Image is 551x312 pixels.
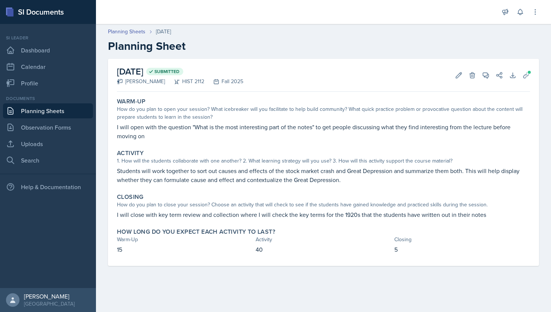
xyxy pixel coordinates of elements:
a: Calendar [3,59,93,74]
a: Uploads [3,136,93,151]
div: [DATE] [156,28,171,36]
div: Documents [3,95,93,102]
h2: Planning Sheet [108,39,539,53]
p: I will open with the question "What is the most interesting part of the notes" to get people disc... [117,122,530,140]
div: Help & Documentation [3,179,93,194]
a: Dashboard [3,43,93,58]
p: I will close with key term review and collection where I will check the key terms for the 1920s t... [117,210,530,219]
a: Search [3,153,93,168]
div: [PERSON_NAME] [117,78,165,85]
div: 1. How will the students collaborate with one another? 2. What learning strategy will you use? 3.... [117,157,530,165]
p: Students will work together to sort out causes and effects of the stock market crash and Great De... [117,166,530,184]
label: How long do you expect each activity to last? [117,228,275,236]
a: Planning Sheets [3,103,93,118]
div: HIST 2112 [165,78,204,85]
p: 15 [117,245,253,254]
label: Activity [117,149,144,157]
div: Warm-Up [117,236,253,243]
p: 40 [256,245,391,254]
div: [PERSON_NAME] [24,293,75,300]
a: Planning Sheets [108,28,145,36]
div: How do you plan to close your session? Choose an activity that will check to see if the students ... [117,201,530,209]
p: 5 [394,245,530,254]
h2: [DATE] [117,65,243,78]
div: Closing [394,236,530,243]
div: [GEOGRAPHIC_DATA] [24,300,75,308]
div: How do you plan to open your session? What icebreaker will you facilitate to help build community... [117,105,530,121]
span: Submitted [154,69,180,75]
label: Warm-Up [117,98,146,105]
div: Activity [256,236,391,243]
div: Si leader [3,34,93,41]
div: Fall 2025 [204,78,243,85]
label: Closing [117,193,144,201]
a: Profile [3,76,93,91]
a: Observation Forms [3,120,93,135]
